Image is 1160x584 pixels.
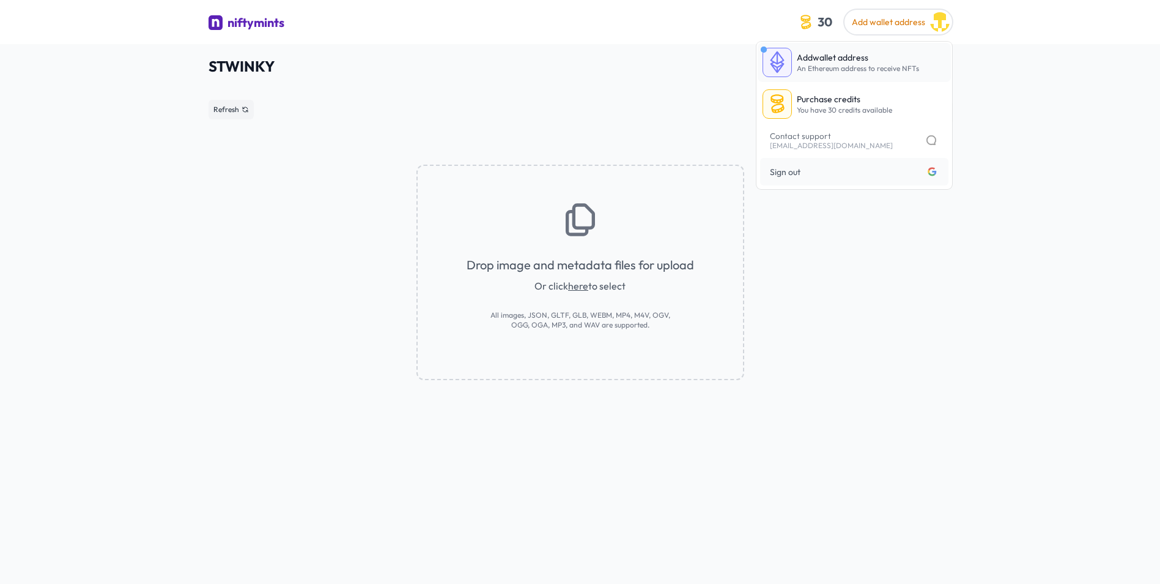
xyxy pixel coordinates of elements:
div: niftymints [227,14,284,31]
img: boxed-eth-icon.a9b3bb49.svg [763,48,792,77]
p: You have 30 credits available [797,105,892,115]
img: Logged in with google [928,167,937,176]
span: Sign out [770,166,800,178]
span: Add [797,52,813,63]
span: Add wallet address [852,17,925,28]
span: 30 [815,12,835,31]
span: All images, JSON, GLTF, GLB, WEBM, MP4, M4V, OGV, OGG, OGA, MP3, and WAV are supported. [482,310,678,330]
img: coin-icon.3a8a4044.svg [796,12,815,31]
img: Akeem Spicer [930,12,950,32]
p: Purchase credits [797,93,892,105]
span: Refresh [213,105,239,114]
span: Or click to select [534,279,626,293]
a: niftymints [209,14,285,34]
a: Contact support[EMAIL_ADDRESS][DOMAIN_NAME] [760,126,948,157]
img: niftymints logo [209,15,223,30]
button: 30 [794,10,840,34]
button: Refresh [209,100,254,119]
img: boxed-coin-icon.0e718a32.svg [763,89,792,119]
a: here [568,280,588,292]
span: STWINKY [209,56,952,76]
button: Add wallet address [844,10,952,34]
span: An Ethereum address to receive NFTs [797,64,919,73]
span: [EMAIL_ADDRESS][DOMAIN_NAME] [770,141,893,151]
p: wallet address [797,51,919,64]
span: Drop image and metadata files for upload [467,256,694,274]
img: chat-icon.32b823c5.svg [926,135,936,146]
span: Contact support [770,131,831,141]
